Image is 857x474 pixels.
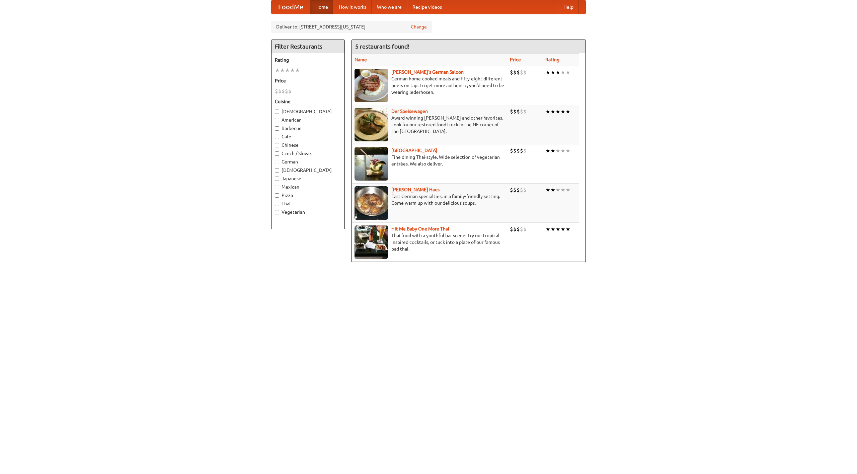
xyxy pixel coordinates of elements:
label: [DEMOGRAPHIC_DATA] [275,167,341,174]
li: $ [517,186,520,194]
li: ★ [560,225,565,233]
li: ★ [550,147,555,154]
input: Cafe [275,135,279,139]
a: Hit Me Baby One More Thai [391,226,449,231]
li: $ [517,108,520,115]
img: babythai.jpg [355,225,388,259]
li: ★ [545,225,550,233]
li: $ [523,147,527,154]
li: $ [513,69,517,76]
input: Vegetarian [275,210,279,214]
li: ★ [545,186,550,194]
input: Japanese [275,177,279,181]
p: Thai food with a youthful bar scene. Try our tropical inspired cocktails, or tuck into a plate of... [355,232,504,252]
a: Change [411,23,427,30]
input: German [275,160,279,164]
li: ★ [565,108,570,115]
a: [PERSON_NAME] Haus [391,187,440,192]
li: ★ [550,69,555,76]
li: ★ [295,67,300,74]
li: $ [510,69,513,76]
li: $ [523,108,527,115]
li: $ [513,186,517,194]
li: ★ [560,108,565,115]
p: German home-cooked meals and fifty-eight different beers on tap. To get more authentic, you'd nee... [355,75,504,95]
a: Price [510,57,521,62]
label: Pizza [275,192,341,199]
a: Rating [545,57,559,62]
a: [PERSON_NAME]'s German Saloon [391,69,464,75]
li: $ [285,87,288,95]
li: $ [517,147,520,154]
img: satay.jpg [355,147,388,181]
label: Cafe [275,133,341,140]
li: $ [523,69,527,76]
h5: Price [275,77,341,84]
div: Deliver to: [STREET_ADDRESS][US_STATE] [271,21,432,33]
a: FoodMe [271,0,310,14]
li: ★ [565,225,570,233]
li: $ [275,87,278,95]
li: $ [510,186,513,194]
li: $ [517,69,520,76]
input: [DEMOGRAPHIC_DATA] [275,110,279,114]
li: ★ [555,108,560,115]
li: $ [517,225,520,233]
li: $ [520,108,523,115]
li: ★ [550,225,555,233]
li: ★ [555,147,560,154]
li: ★ [280,67,285,74]
a: Der Speisewagen [391,109,428,114]
label: German [275,158,341,165]
input: Mexican [275,185,279,189]
li: ★ [565,186,570,194]
li: ★ [560,186,565,194]
a: How it works [333,0,372,14]
label: [DEMOGRAPHIC_DATA] [275,108,341,115]
input: Thai [275,202,279,206]
li: ★ [285,67,290,74]
li: $ [520,69,523,76]
ng-pluralize: 5 restaurants found! [355,43,409,50]
p: East German specialties, in a family-friendly setting. Come warm up with our delicious soups. [355,193,504,206]
a: Home [310,0,333,14]
li: $ [510,147,513,154]
li: $ [513,225,517,233]
p: Fine dining Thai-style. Wide selection of vegetarian entrées. We also deliver. [355,154,504,167]
li: ★ [555,186,560,194]
input: Czech / Slovak [275,151,279,156]
li: ★ [555,225,560,233]
input: Pizza [275,193,279,198]
li: ★ [550,186,555,194]
li: $ [523,186,527,194]
label: Japanese [275,175,341,182]
label: Mexican [275,184,341,190]
a: Who we are [372,0,407,14]
li: $ [513,147,517,154]
li: ★ [290,67,295,74]
a: Recipe videos [407,0,447,14]
li: $ [520,186,523,194]
h4: Filter Restaurants [271,40,344,53]
li: ★ [545,69,550,76]
li: $ [510,108,513,115]
li: ★ [555,69,560,76]
img: kohlhaus.jpg [355,186,388,220]
li: $ [282,87,285,95]
li: ★ [545,147,550,154]
li: $ [510,225,513,233]
li: ★ [560,147,565,154]
li: ★ [545,108,550,115]
input: [DEMOGRAPHIC_DATA] [275,168,279,173]
label: Vegetarian [275,209,341,215]
li: $ [288,87,292,95]
li: ★ [560,69,565,76]
img: speisewagen.jpg [355,108,388,141]
a: Help [558,0,579,14]
h5: Cuisine [275,98,341,105]
input: Barbecue [275,126,279,131]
